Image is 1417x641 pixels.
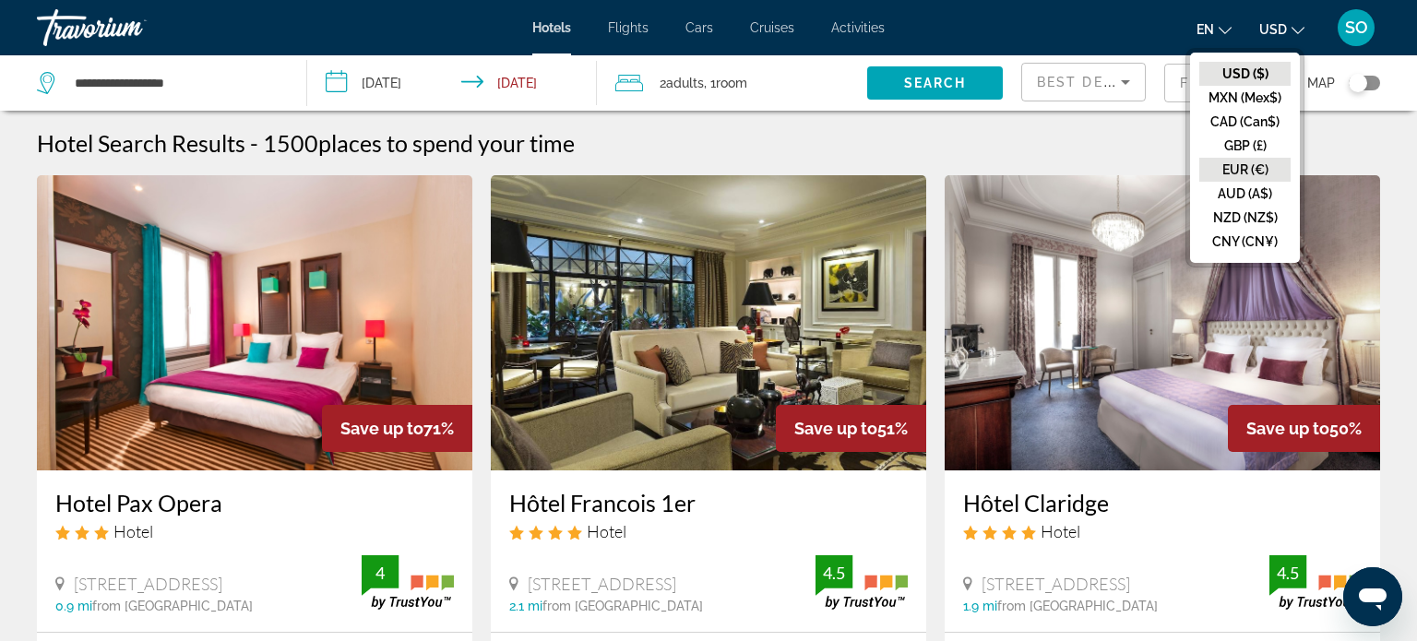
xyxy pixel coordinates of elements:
[1345,18,1368,37] span: SO
[1332,8,1380,47] button: User Menu
[963,599,997,613] span: 1.9 mi
[1164,63,1289,103] button: Filter
[750,20,794,35] a: Cruises
[92,599,253,613] span: from [GEOGRAPHIC_DATA]
[1199,62,1291,86] button: USD ($)
[509,489,908,516] a: Hôtel Francois 1er
[794,419,877,438] span: Save up to
[74,574,222,594] span: [STREET_ADDRESS]
[685,20,713,35] a: Cars
[945,175,1380,470] img: Hotel image
[1199,110,1291,134] button: CAD (Can$)
[1343,567,1402,626] iframe: Schaltfläche zum Öffnen des Messaging-Fensters
[322,405,472,452] div: 71%
[250,129,258,157] span: -
[1041,521,1080,541] span: Hotel
[1199,158,1291,182] button: EUR (€)
[509,599,542,613] span: 2.1 mi
[831,20,885,35] a: Activities
[1199,86,1291,110] button: MXN (Mex$)
[1037,71,1130,93] mat-select: Sort by
[37,175,472,470] img: Hotel image
[528,574,676,594] span: [STREET_ADDRESS]
[1335,75,1380,91] button: Toggle map
[1228,405,1380,452] div: 50%
[660,70,704,96] span: 2
[1246,419,1329,438] span: Save up to
[1269,555,1362,610] img: trustyou-badge.svg
[362,555,454,610] img: trustyou-badge.svg
[716,76,747,90] span: Room
[362,562,399,584] div: 4
[1037,75,1133,89] span: Best Deals
[963,489,1362,516] a: Hôtel Claridge
[776,405,926,452] div: 51%
[1199,134,1291,158] button: GBP (£)
[509,521,908,541] div: 4 star Hotel
[1199,182,1291,206] button: AUD (A$)
[816,562,852,584] div: 4.5
[55,599,92,613] span: 0.9 mi
[867,66,1003,100] button: Search
[704,70,747,96] span: , 1
[37,129,245,157] h1: Hotel Search Results
[1269,562,1306,584] div: 4.5
[1259,22,1287,37] span: USD
[982,574,1130,594] span: [STREET_ADDRESS]
[1197,16,1232,42] button: Change language
[608,20,649,35] a: Flights
[542,599,703,613] span: from [GEOGRAPHIC_DATA]
[532,20,571,35] a: Hotels
[1197,22,1214,37] span: en
[1307,70,1335,96] span: Map
[55,489,454,516] a: Hotel Pax Opera
[113,521,153,541] span: Hotel
[1199,230,1291,254] button: CNY (CN¥)
[666,76,704,90] span: Adults
[1259,16,1304,42] button: Change currency
[318,129,575,157] span: places to spend your time
[816,555,908,610] img: trustyou-badge.svg
[963,521,1362,541] div: 4 star Hotel
[307,55,596,111] button: Check-in date: Oct 9, 2025 Check-out date: Oct 14, 2025
[1199,206,1291,230] button: NZD (NZ$)
[340,419,423,438] span: Save up to
[597,55,867,111] button: Travelers: 2 adults, 0 children
[491,175,926,470] img: Hotel image
[997,599,1158,613] span: from [GEOGRAPHIC_DATA]
[904,76,967,90] span: Search
[37,4,221,52] a: Travorium
[263,129,575,157] h2: 1500
[55,521,454,541] div: 3 star Hotel
[587,521,626,541] span: Hotel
